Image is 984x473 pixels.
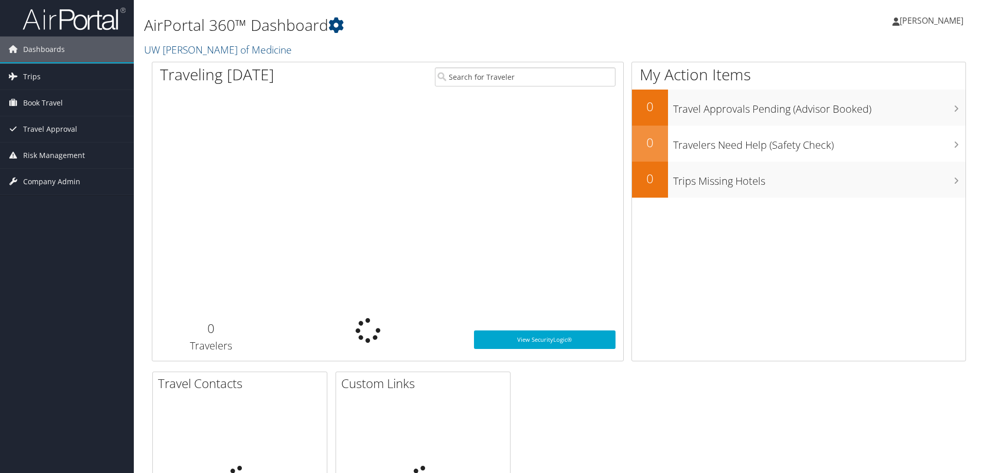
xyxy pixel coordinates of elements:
h3: Travel Approvals Pending (Advisor Booked) [673,97,965,116]
img: airportal-logo.png [23,7,126,31]
h2: 0 [632,134,668,151]
a: View SecurityLogic® [474,330,616,349]
h2: 0 [160,320,262,337]
h2: 0 [632,170,668,187]
h2: Travel Contacts [158,375,327,392]
a: UW [PERSON_NAME] of Medicine [144,43,294,57]
a: 0Travelers Need Help (Safety Check) [632,126,965,162]
span: [PERSON_NAME] [900,15,963,26]
h1: My Action Items [632,64,965,85]
a: 0Trips Missing Hotels [632,162,965,198]
h3: Travelers [160,339,262,353]
a: 0Travel Approvals Pending (Advisor Booked) [632,90,965,126]
h3: Travelers Need Help (Safety Check) [673,133,965,152]
span: Trips [23,64,41,90]
h1: Traveling [DATE] [160,64,274,85]
span: Risk Management [23,143,85,168]
h2: Custom Links [341,375,510,392]
span: Dashboards [23,37,65,62]
h1: AirPortal 360™ Dashboard [144,14,697,36]
h3: Trips Missing Hotels [673,169,965,188]
h2: 0 [632,98,668,115]
span: Book Travel [23,90,63,116]
span: Company Admin [23,169,80,195]
input: Search for Traveler [435,67,616,86]
span: Travel Approval [23,116,77,142]
a: [PERSON_NAME] [892,5,974,36]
